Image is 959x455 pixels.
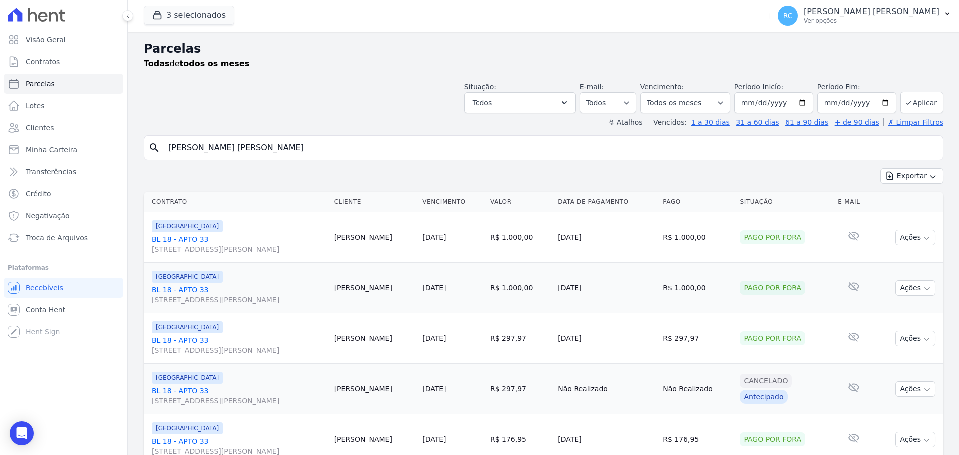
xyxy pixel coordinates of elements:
span: Todos [473,97,492,109]
span: [STREET_ADDRESS][PERSON_NAME] [152,295,326,305]
label: ↯ Atalhos [608,118,642,126]
td: [DATE] [554,212,659,263]
a: BL 18 - APTO 33[STREET_ADDRESS][PERSON_NAME] [152,386,326,406]
td: R$ 1.000,00 [486,212,554,263]
i: search [148,142,160,154]
th: Contrato [144,192,330,212]
div: Pago por fora [740,331,805,345]
label: Vencimento: [640,83,684,91]
td: [PERSON_NAME] [330,313,419,364]
button: Ações [895,432,935,447]
td: R$ 1.000,00 [659,263,736,313]
span: RC [783,12,793,19]
a: Visão Geral [4,30,123,50]
a: [DATE] [422,284,446,292]
td: R$ 297,97 [486,313,554,364]
span: Lotes [26,101,45,111]
button: 3 selecionados [144,6,234,25]
a: Minha Carteira [4,140,123,160]
label: Vencidos: [649,118,687,126]
label: Período Fim: [817,82,896,92]
button: Aplicar [900,92,943,113]
button: Ações [895,280,935,296]
span: [STREET_ADDRESS][PERSON_NAME] [152,345,326,355]
a: 61 a 90 dias [785,118,828,126]
span: Contratos [26,57,60,67]
td: R$ 297,97 [486,364,554,414]
td: Não Realizado [554,364,659,414]
a: BL 18 - APTO 33[STREET_ADDRESS][PERSON_NAME] [152,335,326,355]
button: RC [PERSON_NAME] [PERSON_NAME] Ver opções [770,2,959,30]
a: [DATE] [422,385,446,393]
a: [DATE] [422,334,446,342]
a: 1 a 30 dias [691,118,730,126]
label: E-mail: [580,83,604,91]
span: [GEOGRAPHIC_DATA] [152,372,223,384]
a: [DATE] [422,233,446,241]
td: R$ 1.000,00 [486,263,554,313]
p: [PERSON_NAME] [PERSON_NAME] [804,7,939,17]
th: E-mail [834,192,874,212]
a: Conta Hent [4,300,123,320]
span: Parcelas [26,79,55,89]
span: [STREET_ADDRESS][PERSON_NAME] [152,244,326,254]
td: [DATE] [554,313,659,364]
span: Troca de Arquivos [26,233,88,243]
input: Buscar por nome do lote ou do cliente [162,138,939,158]
a: Negativação [4,206,123,226]
button: Todos [464,92,576,113]
strong: Todas [144,59,170,68]
a: Lotes [4,96,123,116]
div: Antecipado [740,390,787,404]
div: Plataformas [8,262,119,274]
a: [DATE] [422,435,446,443]
td: Não Realizado [659,364,736,414]
strong: todos os meses [180,59,250,68]
button: Ações [895,230,935,245]
a: ✗ Limpar Filtros [883,118,943,126]
td: [DATE] [554,263,659,313]
span: [GEOGRAPHIC_DATA] [152,271,223,283]
span: Minha Carteira [26,145,77,155]
span: Recebíveis [26,283,63,293]
span: [GEOGRAPHIC_DATA] [152,422,223,434]
a: Troca de Arquivos [4,228,123,248]
span: [STREET_ADDRESS][PERSON_NAME] [152,396,326,406]
button: Ações [895,381,935,397]
span: [GEOGRAPHIC_DATA] [152,321,223,333]
label: Período Inicío: [734,83,783,91]
span: Visão Geral [26,35,66,45]
th: Situação [736,192,834,212]
h2: Parcelas [144,40,943,58]
label: Situação: [464,83,496,91]
span: [GEOGRAPHIC_DATA] [152,220,223,232]
a: Clientes [4,118,123,138]
td: R$ 1.000,00 [659,212,736,263]
th: Valor [486,192,554,212]
p: de [144,58,249,70]
div: Pago por fora [740,230,805,244]
span: Crédito [26,189,51,199]
th: Cliente [330,192,419,212]
a: + de 90 dias [835,118,879,126]
a: BL 18 - APTO 33[STREET_ADDRESS][PERSON_NAME] [152,285,326,305]
a: Transferências [4,162,123,182]
a: Recebíveis [4,278,123,298]
span: Transferências [26,167,76,177]
div: Pago por fora [740,281,805,295]
th: Pago [659,192,736,212]
div: Cancelado [740,374,792,388]
div: Pago por fora [740,432,805,446]
td: [PERSON_NAME] [330,364,419,414]
td: R$ 297,97 [659,313,736,364]
a: Parcelas [4,74,123,94]
button: Exportar [880,168,943,184]
span: Negativação [26,211,70,221]
td: [PERSON_NAME] [330,263,419,313]
span: Conta Hent [26,305,65,315]
button: Ações [895,331,935,346]
a: Crédito [4,184,123,204]
p: Ver opções [804,17,939,25]
a: Contratos [4,52,123,72]
td: [PERSON_NAME] [330,212,419,263]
